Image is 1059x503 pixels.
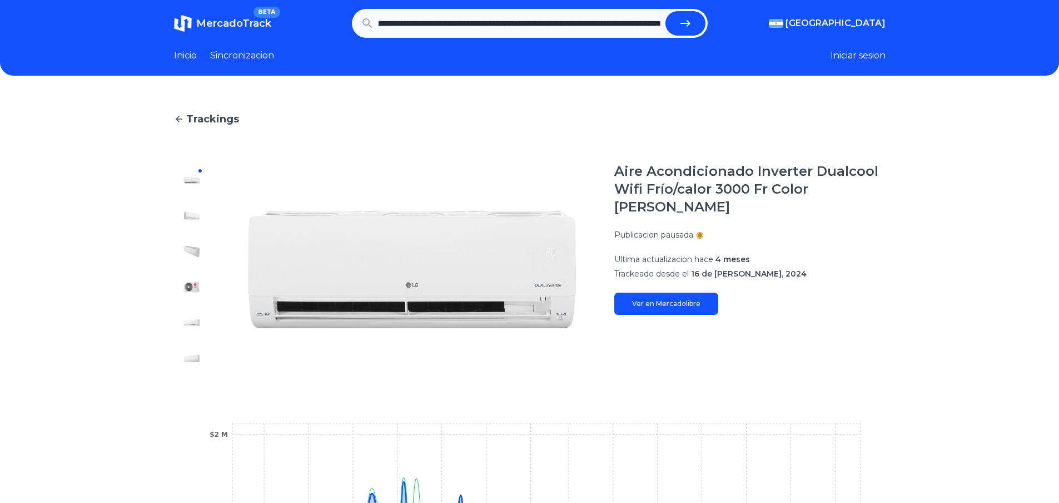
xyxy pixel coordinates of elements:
img: Aire Acondicionado Inverter Dualcool Wifi Frío/calor 3000 Fr Color Blanco [232,162,592,376]
img: Aire Acondicionado Inverter Dualcool Wifi Frío/calor 3000 Fr Color Blanco [183,243,201,260]
img: Aire Acondicionado Inverter Dualcool Wifi Frío/calor 3000 Fr Color Blanco [183,349,201,367]
span: Trackeado desde el [614,269,689,279]
p: Publicacion pausada [614,229,693,240]
img: MercadoTrack [174,14,192,32]
img: Aire Acondicionado Inverter Dualcool Wifi Frío/calor 3000 Fr Color Blanco [183,278,201,296]
span: 4 meses [715,254,750,264]
a: Inicio [174,49,197,62]
tspan: $2 M [210,431,228,438]
span: 16 de [PERSON_NAME], 2024 [691,269,807,279]
span: BETA [253,7,280,18]
img: Argentina [769,19,783,28]
img: Aire Acondicionado Inverter Dualcool Wifi Frío/calor 3000 Fr Color Blanco [183,314,201,332]
img: Aire Acondicionado Inverter Dualcool Wifi Frío/calor 3000 Fr Color Blanco [183,171,201,189]
span: [GEOGRAPHIC_DATA] [785,17,886,30]
span: Trackings [186,111,239,127]
span: MercadoTrack [196,17,271,29]
button: [GEOGRAPHIC_DATA] [769,17,886,30]
a: MercadoTrackBETA [174,14,271,32]
img: Aire Acondicionado Inverter Dualcool Wifi Frío/calor 3000 Fr Color Blanco [183,207,201,225]
span: Ultima actualizacion hace [614,254,713,264]
a: Sincronizacion [210,49,274,62]
h1: Aire Acondicionado Inverter Dualcool Wifi Frío/calor 3000 Fr Color [PERSON_NAME] [614,162,886,216]
button: Iniciar sesion [831,49,886,62]
a: Trackings [174,111,886,127]
a: Ver en Mercadolibre [614,293,718,315]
